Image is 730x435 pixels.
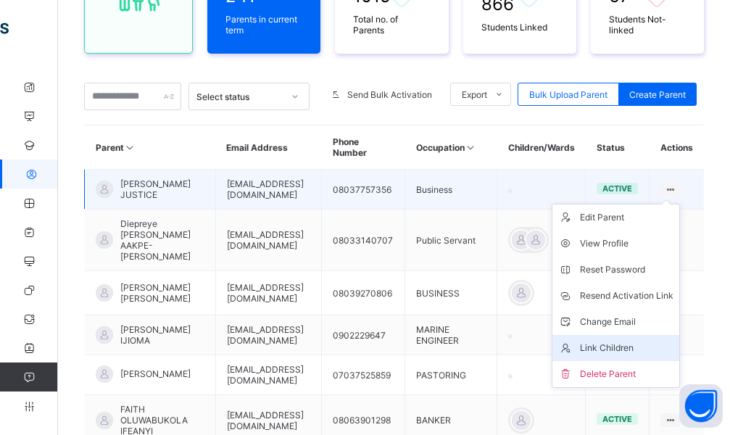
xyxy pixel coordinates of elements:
th: Actions [650,125,704,170]
span: Create Parent [629,89,686,100]
td: [EMAIL_ADDRESS][DOMAIN_NAME] [215,355,321,395]
span: Export [462,89,487,100]
td: [EMAIL_ADDRESS][DOMAIN_NAME] [215,170,321,210]
i: Sort in Ascending Order [124,142,136,153]
td: BUSINESS [405,271,497,315]
td: 0902229647 [322,315,405,355]
span: Parents in current term [225,14,302,36]
span: [PERSON_NAME] IJIOMA [120,324,204,346]
td: 07037525859 [322,355,405,395]
span: Total no. of Parents [353,14,430,36]
div: Reset Password [580,262,673,277]
td: 08033140707 [322,210,405,271]
td: 08039270806 [322,271,405,315]
th: Email Address [215,125,321,170]
div: Edit Parent [580,210,673,225]
span: [PERSON_NAME] [PERSON_NAME] [120,282,204,304]
span: active [602,414,632,424]
td: Public Servant [405,210,497,271]
th: Status [586,125,650,170]
span: Diepreye [PERSON_NAME] AAKPE-[PERSON_NAME] [120,218,204,262]
th: Children/Wards [497,125,586,170]
span: [PERSON_NAME] [120,368,191,379]
span: Students Linked [481,22,558,33]
div: View Profile [580,236,673,251]
td: [EMAIL_ADDRESS][DOMAIN_NAME] [215,315,321,355]
td: Business [405,170,497,210]
th: Parent [85,125,216,170]
td: [EMAIL_ADDRESS][DOMAIN_NAME] [215,210,321,271]
div: Change Email [580,315,673,329]
span: Students Not-linked [609,14,686,36]
td: 08037757356 [322,170,405,210]
td: MARINE ENGINEER [405,315,497,355]
span: [PERSON_NAME] JUSTICE [120,178,204,200]
th: Occupation [405,125,497,170]
div: Delete Parent [580,367,673,381]
td: PASTORING [405,355,497,395]
span: active [602,183,632,194]
div: Select status [196,91,283,102]
button: Open asap [679,384,723,428]
div: Link Children [580,341,673,355]
i: Sort in Ascending Order [465,142,477,153]
th: Phone Number [322,125,405,170]
span: Send Bulk Activation [347,89,432,100]
td: [EMAIL_ADDRESS][DOMAIN_NAME] [215,271,321,315]
div: Resend Activation Link [580,289,673,303]
span: Bulk Upload Parent [529,89,607,100]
